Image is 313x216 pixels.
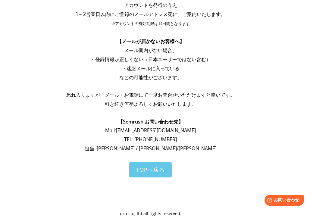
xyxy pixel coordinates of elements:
[124,136,177,143] span: TEL: [PHONE_NUMBER]
[76,11,226,17] span: 1～2営業日以内にご登録のメールアドレス宛に、ご案内いたします。
[122,65,180,72] span: ・迷惑メールに入っている
[118,118,183,125] span: 【Semrush お問い合わせ先】
[90,56,211,63] span: ・登録情報が正しくない（日本ユーザーではない含む）
[259,193,306,209] iframe: Help widget launcher
[111,21,190,26] span: ※アカウントの有効期限は14日間となります
[136,166,165,173] span: TOPへ戻る
[66,92,235,98] span: 恐れ入りますが、メール・お電話にて一度お問合せいただけますと幸いです。
[124,2,177,8] span: アカウントを発行のうえ
[117,38,184,45] span: 【メールが届かないお客様へ】
[129,162,172,177] a: TOPへ戻る
[119,74,182,81] span: などの可能性がございます。
[105,101,196,107] span: 引き続き何卒よろしくお願いいたします。
[124,47,177,54] span: メール案内がない場合、
[105,127,196,134] span: Mail: [EMAIL_ADDRESS][DOMAIN_NAME]
[85,145,217,152] span: 担当: [PERSON_NAME] / [PERSON_NAME]/[PERSON_NAME]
